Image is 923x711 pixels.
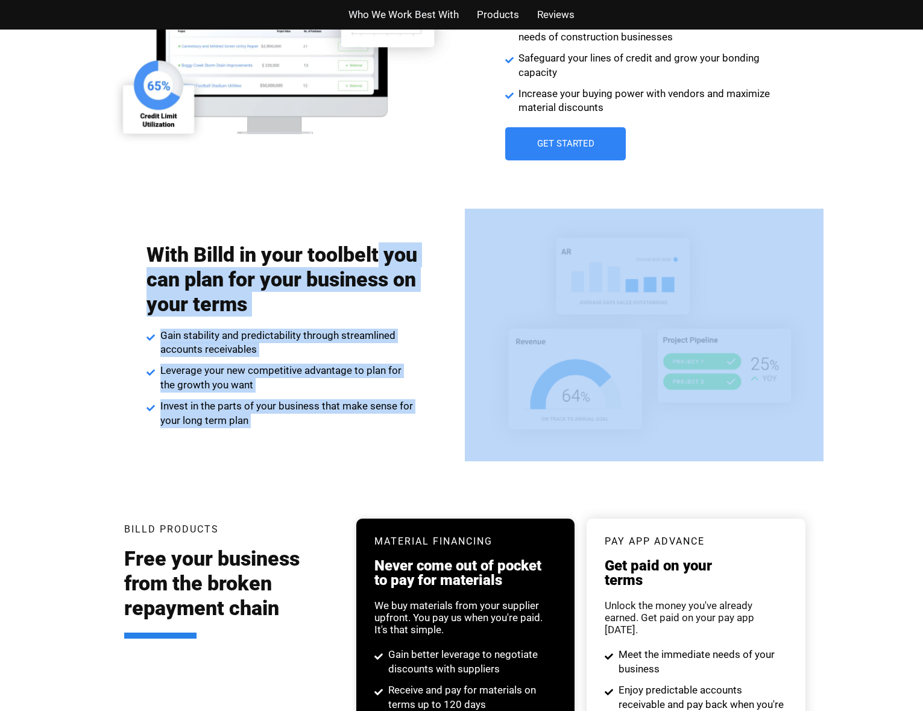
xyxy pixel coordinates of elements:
h3: pay app advance [605,537,787,546]
span: Meet the immediate needs of your business [616,648,787,677]
span: Gain better leverage to negotiate discounts with suppliers [385,648,557,677]
span: Get Started [537,139,594,148]
span: Invest in the parts of your business that make sense for your long term plan [157,399,418,428]
h2: With Billd in your toolbelt you can plan for your business on your terms [146,242,418,316]
h3: Billd Products [124,525,219,534]
a: Reviews [537,6,575,24]
span: Increase your buying power with vendors and maximize material discounts [515,87,777,116]
h2: Free your business from the broken repayment chain [124,546,339,638]
span: Safeguard your lines of credit and grow your bonding capacity [515,51,777,80]
span: Leverage your new competitive advantage to plan for the growth you want [157,364,418,393]
a: Products [477,6,519,24]
h3: Get paid on your terms [605,558,787,587]
div: Unlock the money you've already earned. Get paid on your pay app [DATE]. [605,599,787,636]
div: We buy materials from your supplier upfront. You pay us when you're paid. It's that simple. [374,599,556,636]
a: Get Started [505,127,626,160]
span: Gain stability and predictability through streamlined accounts receivables [157,329,418,358]
h3: Material Financing [374,537,556,546]
span: Get project-based lines of credit specifically built for the needs of construction businesses [515,16,777,45]
h3: Never come out of pocket to pay for materials [374,558,556,587]
a: Who We Work Best With [348,6,459,24]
